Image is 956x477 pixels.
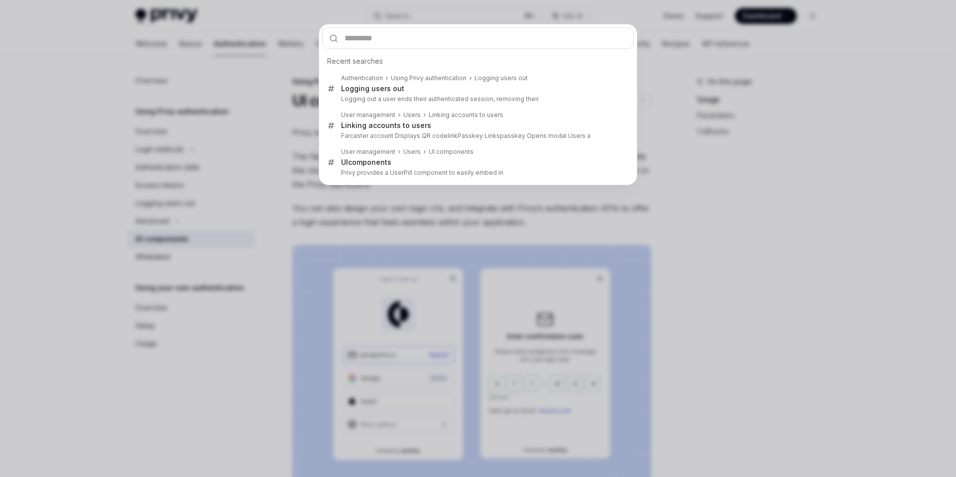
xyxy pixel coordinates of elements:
p: Logging out a user ends their authenticated session, removing their [341,95,613,103]
b: UI [341,158,348,166]
div: components [341,158,391,167]
p: Farcaster account Displays QR code passkey Opens modal Users a [341,132,613,140]
div: Linking accounts to users [429,111,503,119]
div: User management [341,111,395,119]
div: User management [341,148,395,156]
div: Users [403,111,421,119]
p: Privy provides a UserPill component to easily embed in [341,169,613,177]
div: Linking accounts to users [341,121,431,130]
div: Logging users out [475,74,528,82]
div: Using Privy authentication [391,74,467,82]
div: UI components [429,148,474,156]
div: Users [403,148,421,156]
b: Logging users out [341,84,404,93]
div: Authentication [341,74,383,82]
span: Recent searches [327,56,383,66]
b: linkPasskey Links [448,132,500,139]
